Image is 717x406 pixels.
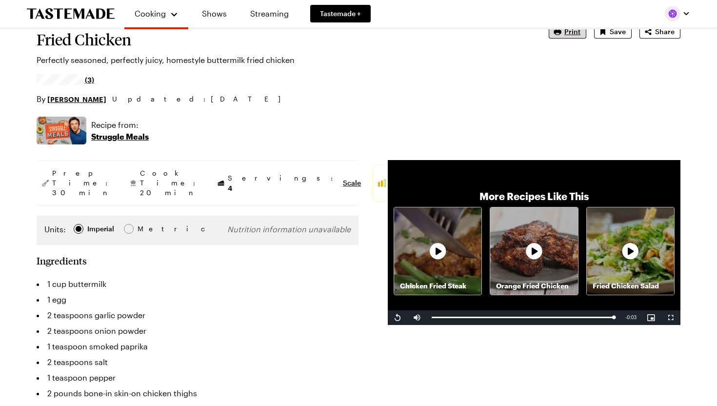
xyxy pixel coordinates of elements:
[228,173,338,193] span: Servings:
[587,281,674,291] p: Fried Chicken Salad
[37,54,521,66] p: Perfectly seasoned, perfectly juicy, homestyle buttermilk fried chicken
[91,119,149,142] a: Recipe from:Struggle Meals
[134,4,179,23] button: Cooking
[394,207,482,295] a: Chicken Fried SteakRecipe image thumbnail
[549,25,586,39] button: Print
[655,27,675,37] span: Share
[47,94,106,104] a: [PERSON_NAME]
[37,93,106,105] p: By
[85,75,94,84] span: (3)
[388,310,407,325] button: Replay
[586,207,675,295] a: Fried Chicken SaladRecipe image thumbnail
[138,223,159,234] span: Metric
[665,6,690,21] button: Profile picture
[394,281,481,291] p: Chicken Fried Steak
[627,315,637,320] span: 0:03
[44,223,158,237] div: Imperial Metric
[479,189,589,203] p: More Recipes Like This
[594,25,632,39] button: Save recipe
[37,307,358,323] li: 2 teaspoons garlic powder
[661,310,680,325] button: Fullscreen
[625,315,627,320] span: -
[37,354,358,370] li: 2 teaspoons salt
[138,223,158,234] div: Metric
[91,131,149,142] p: Struggle Meals
[564,27,580,37] span: Print
[91,119,149,131] p: Recipe from:
[407,310,427,325] button: Mute
[37,117,86,144] img: Show where recipe is used
[310,5,371,22] a: Tastemade +
[490,207,578,295] a: Orange Fried ChickenRecipe image thumbnail
[37,76,94,83] a: 4.65/5 stars from 3 reviews
[490,281,578,291] p: Orange Fried Chicken
[37,31,521,48] h1: Fried Chicken
[343,178,361,188] button: Scale
[432,317,616,318] div: Progress Bar
[37,370,358,386] li: 1 teaspoon pepper
[135,9,166,18] span: Cooking
[665,6,680,21] img: Profile picture
[52,168,113,198] span: Prep Time: 30 min
[228,183,232,192] span: 4
[37,339,358,354] li: 1 teaspoon smoked paprika
[610,27,626,37] span: Save
[37,292,358,307] li: 1 egg
[37,323,358,339] li: 2 teaspoons onion powder
[140,168,200,198] span: Cook Time: 20 min
[112,94,290,104] span: Updated : [DATE]
[27,8,115,20] a: To Tastemade Home Page
[87,223,114,234] div: Imperial
[320,9,361,19] span: Tastemade +
[87,223,115,234] span: Imperial
[639,25,680,39] button: Share
[37,276,358,292] li: 1 cup buttermilk
[37,255,87,266] h2: Ingredients
[227,224,351,234] span: Nutrition information unavailable
[37,386,358,401] li: 2 pounds bone-in skin-on chicken thighs
[44,223,66,235] label: Units:
[641,310,661,325] button: Picture-in-Picture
